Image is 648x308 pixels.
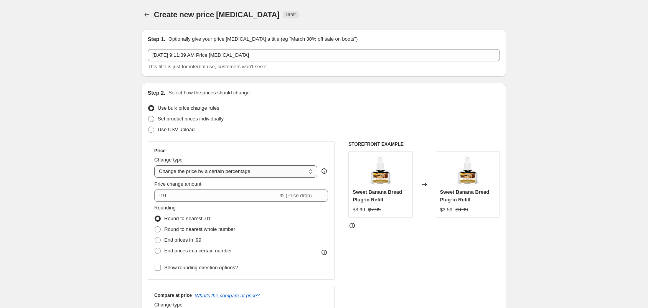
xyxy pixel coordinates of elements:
[195,293,260,298] button: What's the compare at price?
[353,189,402,203] span: Sweet Banana Bread Plug-in Refill
[368,206,381,214] strike: $7.99
[154,148,165,154] h3: Price
[320,167,328,175] div: help
[158,105,219,111] span: Use bulk price change rules
[148,35,165,43] h2: Step 1.
[154,157,183,163] span: Change type
[154,189,278,202] input: -15
[164,237,201,243] span: End prices in .99
[154,292,192,298] h3: Compare at price
[154,181,201,187] span: Price change amount
[286,12,296,18] span: Draft
[142,9,152,20] button: Price change jobs
[353,206,365,214] div: $3.99
[148,64,267,69] span: This title is just for internal use, customers won't see it
[164,226,235,232] span: Round to nearest whole number
[164,248,232,254] span: End prices in a certain number
[168,89,250,97] p: Select how the prices should change
[164,216,211,221] span: Round to nearest .01
[455,206,468,214] strike: $3.99
[452,155,483,186] img: Sweet-Banana-Bread-Plug-in-Refill_088490b6_80x.jpg
[440,206,453,214] div: $3.59
[168,35,358,43] p: Optionally give your price [MEDICAL_DATA] a title (eg "March 30% off sale on boots")
[148,49,500,61] input: 30% off holiday sale
[158,116,224,122] span: Set product prices individually
[440,189,490,203] span: Sweet Banana Bread Plug-in Refill
[164,265,238,270] span: Show rounding direction options?
[365,155,396,186] img: Sweet-Banana-Bread-Plug-in-Refill_088490b6_80x.jpg
[348,141,500,147] h6: STOREFRONT EXAMPLE
[280,193,312,198] span: % (Price drop)
[148,89,165,97] h2: Step 2.
[158,127,195,132] span: Use CSV upload
[154,10,280,19] span: Create new price [MEDICAL_DATA]
[154,205,176,211] span: Rounding
[154,302,183,308] span: Change type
